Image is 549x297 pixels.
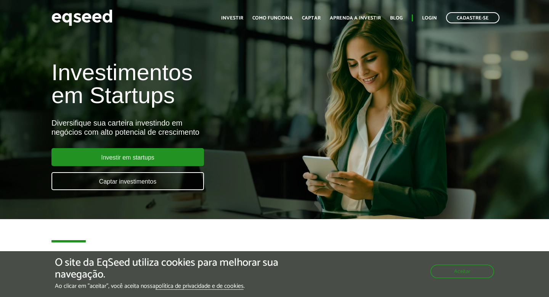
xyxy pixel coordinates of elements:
[55,257,318,281] h5: O site da EqSeed utiliza cookies para melhorar sua navegação.
[51,8,112,28] img: EqSeed
[252,16,293,21] a: Como funciona
[390,16,403,21] a: Blog
[221,16,243,21] a: Investir
[422,16,437,21] a: Login
[446,12,499,23] a: Cadastre-se
[55,282,318,290] p: Ao clicar em "aceitar", você aceita nossa .
[156,283,244,290] a: política de privacidade e de cookies
[51,148,204,166] a: Investir em startups
[330,16,381,21] a: Aprenda a investir
[430,265,494,278] button: Aceitar
[51,61,315,107] h1: Investimentos em Startups
[51,118,315,137] div: Diversifique sua carteira investindo em negócios com alto potencial de crescimento
[51,172,204,190] a: Captar investimentos
[302,16,321,21] a: Captar
[51,250,498,274] h2: Ofertas disponíveis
